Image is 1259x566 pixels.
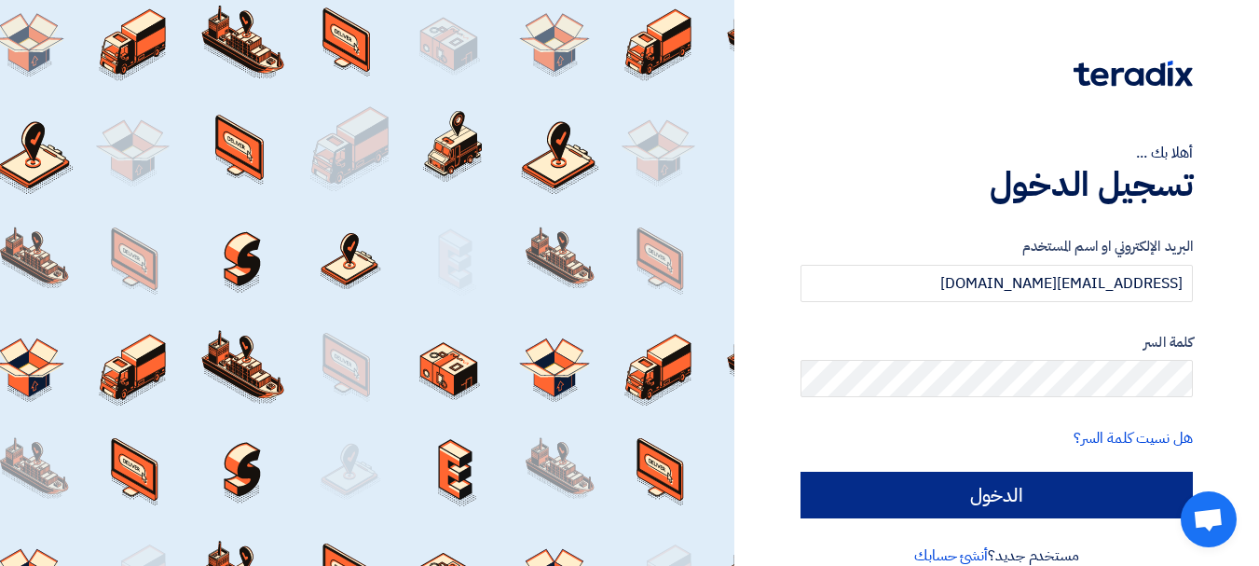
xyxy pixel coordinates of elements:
[1074,427,1193,449] a: هل نسيت كلمة السر؟
[801,332,1193,353] label: كلمة السر
[801,164,1193,205] h1: تسجيل الدخول
[1181,491,1237,547] div: Open chat
[801,236,1193,257] label: البريد الإلكتروني او اسم المستخدم
[801,265,1193,302] input: أدخل بريد العمل الإلكتروني او اسم المستخدم الخاص بك ...
[801,142,1193,164] div: أهلا بك ...
[1074,61,1193,87] img: Teradix logo
[801,472,1193,518] input: الدخول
